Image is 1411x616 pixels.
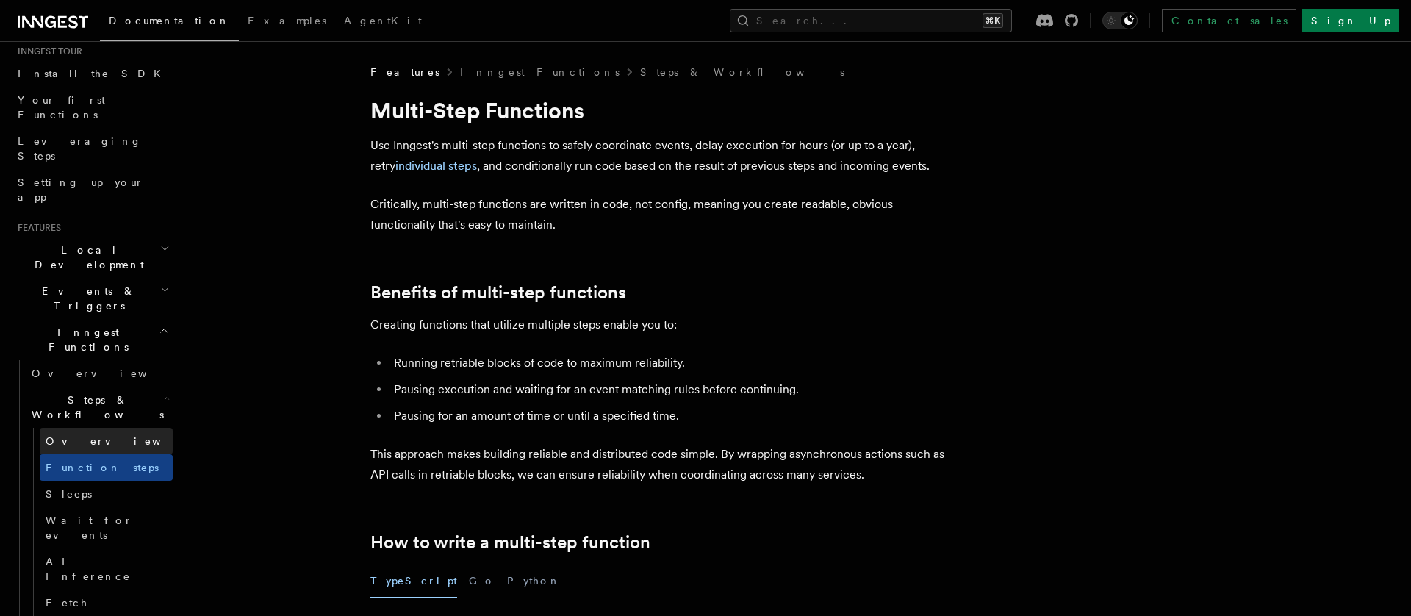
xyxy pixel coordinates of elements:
button: Inngest Functions [12,319,173,360]
button: Steps & Workflows [26,387,173,428]
li: Pausing execution and waiting for an event matching rules before continuing. [389,379,958,400]
a: AgentKit [335,4,431,40]
a: Overview [26,360,173,387]
p: Creating functions that utilize multiple steps enable you to: [370,315,958,335]
a: Leveraging Steps [12,128,173,169]
button: Search...⌘K [730,9,1012,32]
a: Contact sales [1162,9,1296,32]
span: Inngest Functions [12,325,159,354]
a: Setting up your app [12,169,173,210]
span: Inngest tour [12,46,82,57]
a: Install the SDK [12,60,173,87]
h1: Multi-Step Functions [370,97,958,123]
a: Steps & Workflows [640,65,844,79]
span: Install the SDK [18,68,170,79]
span: Features [370,65,439,79]
span: AI Inference [46,556,131,582]
span: Function steps [46,462,159,473]
span: Features [12,222,61,234]
p: This approach makes building reliable and distributed code simple. By wrapping asynchronous actio... [370,444,958,485]
a: Benefits of multi-step functions [370,282,626,303]
span: Events & Triggers [12,284,160,313]
a: Examples [239,4,335,40]
a: Documentation [100,4,239,41]
span: Setting up your app [18,176,144,203]
a: individual steps [395,159,477,173]
a: AI Inference [40,548,173,590]
span: Examples [248,15,326,26]
button: Toggle dark mode [1102,12,1138,29]
a: How to write a multi-step function [370,532,650,553]
span: Leveraging Steps [18,135,142,162]
span: Overview [32,368,183,379]
span: Overview [46,435,197,447]
span: Documentation [109,15,230,26]
span: Steps & Workflows [26,393,164,422]
a: Wait for events [40,507,173,548]
a: Sign Up [1302,9,1399,32]
a: Function steps [40,454,173,481]
a: Overview [40,428,173,454]
kbd: ⌘K [983,13,1003,28]
a: Sleeps [40,481,173,507]
li: Pausing for an amount of time or until a specified time. [389,406,958,426]
span: Local Development [12,243,160,272]
a: Fetch [40,590,173,616]
button: Python [507,565,561,598]
p: Critically, multi-step functions are written in code, not config, meaning you create readable, ob... [370,194,958,235]
button: Local Development [12,237,173,278]
span: Your first Functions [18,94,105,121]
span: AgentKit [344,15,422,26]
span: Sleeps [46,488,92,500]
button: TypeScript [370,565,457,598]
li: Running retriable blocks of code to maximum reliability. [389,353,958,373]
span: Fetch [46,597,88,609]
a: Your first Functions [12,87,173,128]
span: Wait for events [46,515,133,541]
p: Use Inngest's multi-step functions to safely coordinate events, delay execution for hours (or up ... [370,135,958,176]
button: Go [469,565,495,598]
a: Inngest Functions [460,65,620,79]
button: Events & Triggers [12,278,173,319]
